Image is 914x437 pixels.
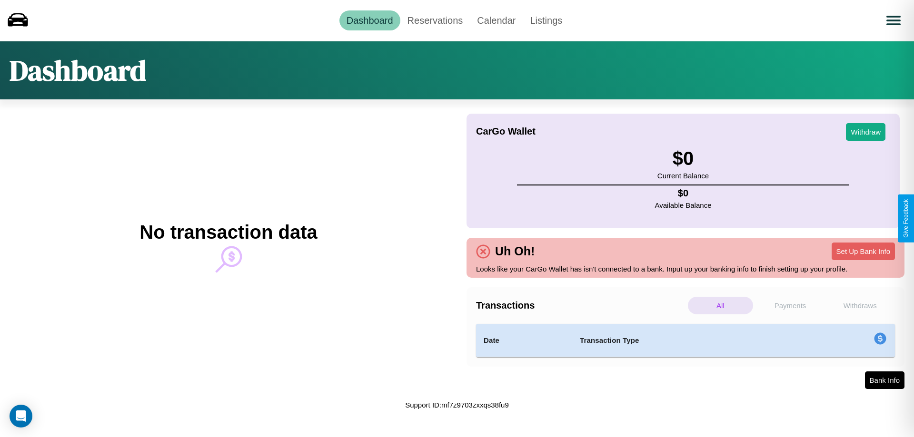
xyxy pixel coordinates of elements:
[476,262,895,275] p: Looks like your CarGo Wallet has isn't connected to a bank. Input up your banking info to finish ...
[139,222,317,243] h2: No transaction data
[523,10,569,30] a: Listings
[688,297,753,314] p: All
[655,199,712,212] p: Available Balance
[657,148,709,169] h3: $ 0
[400,10,470,30] a: Reservations
[490,244,539,258] h4: Uh Oh!
[880,7,907,34] button: Open menu
[339,10,400,30] a: Dashboard
[758,297,823,314] p: Payments
[470,10,523,30] a: Calendar
[484,335,565,346] h4: Date
[580,335,796,346] h4: Transaction Type
[865,371,904,389] button: Bank Info
[476,126,536,137] h4: CarGo Wallet
[827,297,893,314] p: Withdraws
[476,300,685,311] h4: Transactions
[655,188,712,199] h4: $ 0
[405,398,509,411] p: Support ID: mf7z9703zxxqs38fu9
[846,123,885,141] button: Withdraw
[832,243,895,260] button: Set Up Bank Info
[657,169,709,182] p: Current Balance
[10,405,32,427] div: Open Intercom Messenger
[903,199,909,238] div: Give Feedback
[476,324,895,357] table: simple table
[10,51,146,90] h1: Dashboard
